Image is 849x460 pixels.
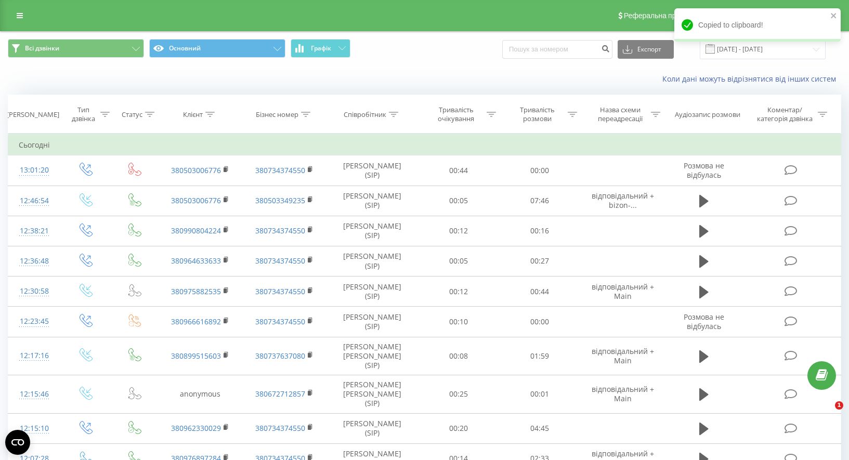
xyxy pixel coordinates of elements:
a: 380964633633 [171,256,221,266]
td: 00:44 [499,277,580,307]
td: [PERSON_NAME] (SIP) [327,413,418,443]
a: 380734374550 [255,317,305,326]
div: 12:30:58 [19,281,50,301]
span: Розмова не відбулась [684,312,724,331]
td: [PERSON_NAME] [PERSON_NAME] (SIP) [327,337,418,375]
td: 00:16 [499,216,580,246]
td: 07:46 [499,186,580,216]
td: 00:01 [499,375,580,414]
td: [PERSON_NAME] (SIP) [327,216,418,246]
td: [PERSON_NAME] (SIP) [327,186,418,216]
a: Коли дані можуть відрізнятися вiд інших систем [662,74,841,84]
td: Сьогодні [8,135,841,155]
td: [PERSON_NAME] [PERSON_NAME] (SIP) [327,375,418,414]
div: Тривалість очікування [428,106,484,123]
td: 00:00 [499,307,580,337]
td: [PERSON_NAME] (SIP) [327,246,418,276]
a: 380737637080 [255,351,305,361]
div: 13:01:20 [19,160,50,180]
a: 380975882535 [171,286,221,296]
iframe: Intercom live chat [814,401,839,426]
button: Графік [291,39,350,58]
button: Експорт [618,40,674,59]
td: відповідальний + Main [580,375,665,414]
td: відповідальний + Main [580,277,665,307]
td: 00:10 [418,307,499,337]
span: Графік [311,45,331,52]
td: 00:12 [418,277,499,307]
td: 00:44 [418,155,499,186]
a: 380503006776 [171,165,221,175]
div: 12:46:54 [19,191,50,211]
td: 00:12 [418,216,499,246]
div: Copied to clipboard! [674,8,841,42]
td: [PERSON_NAME] (SIP) [327,155,418,186]
div: Статус [122,110,142,119]
td: 04:45 [499,413,580,443]
span: Всі дзвінки [25,44,59,52]
div: Назва схеми переадресації [593,106,648,123]
td: 00:05 [418,246,499,276]
div: Тривалість розмови [510,106,565,123]
a: 380734374550 [255,286,305,296]
div: Бізнес номер [256,110,298,119]
div: Коментар/категорія дзвінка [754,106,815,123]
button: Всі дзвінки [8,39,144,58]
span: Розмова не відбулась [684,161,724,180]
a: 380966616892 [171,317,221,326]
div: 12:38:21 [19,221,50,241]
button: Основний [149,39,285,58]
div: 12:23:45 [19,311,50,332]
div: 12:36:48 [19,251,50,271]
a: 380734374550 [255,226,305,235]
span: відповідальний + ﻿bizon-... [592,191,654,210]
div: 12:15:46 [19,384,50,404]
a: 380734374550 [255,256,305,266]
input: Пошук за номером [502,40,612,59]
td: anonymous [158,375,242,414]
td: 00:05 [418,186,499,216]
td: 00:20 [418,413,499,443]
div: [PERSON_NAME] [7,110,59,119]
td: 00:25 [418,375,499,414]
a: 380672712857 [255,389,305,399]
a: 380734374550 [255,165,305,175]
span: Реферальна програма [624,11,700,20]
a: 380503006776 [171,195,221,205]
td: 01:59 [499,337,580,375]
div: 12:15:10 [19,418,50,439]
td: 00:00 [499,155,580,186]
div: Аудіозапис розмови [675,110,740,119]
div: Тип дзвінка [69,106,97,123]
a: 380734374550 [255,423,305,433]
a: 380962330029 [171,423,221,433]
a: 380990804224 [171,226,221,235]
a: 380503349235 [255,195,305,205]
div: Співробітник [344,110,386,119]
td: [PERSON_NAME] (SIP) [327,277,418,307]
td: [PERSON_NAME] (SIP) [327,307,418,337]
button: Open CMP widget [5,430,30,455]
td: відповідальний + Main [580,337,665,375]
td: 00:08 [418,337,499,375]
span: 1 [835,401,843,410]
div: Клієнт [183,110,203,119]
a: 380899515603 [171,351,221,361]
td: 00:27 [499,246,580,276]
div: 12:17:16 [19,346,50,366]
button: close [830,11,838,21]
